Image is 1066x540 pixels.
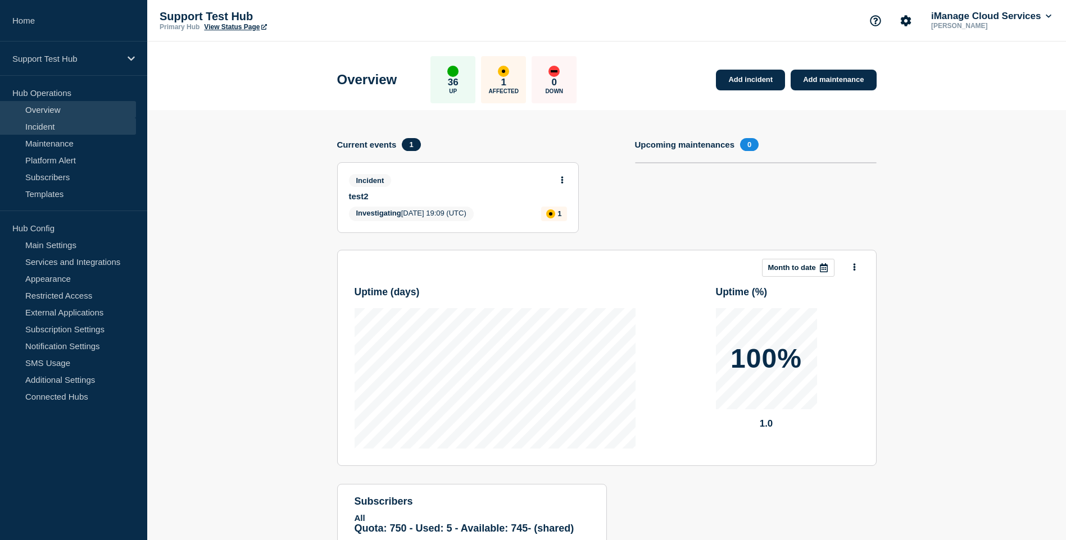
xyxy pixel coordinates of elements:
[768,263,816,272] p: Month to date
[160,10,384,23] p: Support Test Hub
[548,66,560,77] div: down
[929,22,1046,30] p: [PERSON_NAME]
[447,66,459,77] div: up
[355,523,574,534] span: Quota: 750 - Used: 5 - Available: 745 - (shared)
[929,11,1054,22] button: iManage Cloud Services
[356,209,401,217] span: Investigating
[402,138,420,151] span: 1
[716,286,768,298] h3: Uptime ( % )
[160,23,199,31] p: Primary Hub
[12,54,120,63] p: Support Test Hub
[635,140,735,149] h4: Upcoming maintenances
[448,77,459,88] p: 36
[349,191,552,201] a: test2
[349,207,474,221] span: [DATE] 19:09 (UTC)
[864,9,887,33] button: Support
[337,140,397,149] h4: Current events
[355,496,589,507] h4: subscribers
[204,23,266,31] a: View Status Page
[355,286,420,298] h3: Uptime ( days )
[449,88,457,94] p: Up
[716,70,785,90] a: Add incident
[337,72,397,88] h1: Overview
[716,418,817,429] p: 1.0
[731,345,802,372] p: 100%
[498,66,509,77] div: affected
[894,9,918,33] button: Account settings
[489,88,519,94] p: Affected
[545,88,563,94] p: Down
[557,209,561,218] p: 1
[546,209,555,218] div: affected
[501,77,506,88] p: 1
[762,259,834,277] button: Month to date
[355,513,589,523] p: All
[349,174,392,187] span: Incident
[740,138,759,151] span: 0
[791,70,876,90] a: Add maintenance
[552,77,557,88] p: 0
